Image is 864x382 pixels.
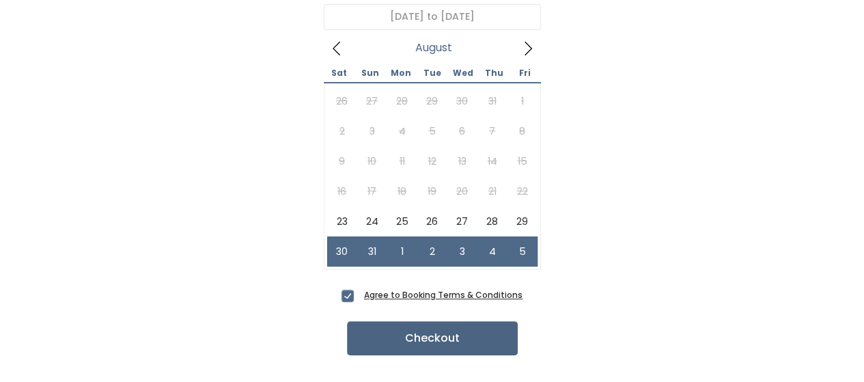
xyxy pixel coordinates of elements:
[417,236,447,267] span: September 2, 2025
[387,236,417,267] span: September 1, 2025
[417,206,447,236] span: August 26, 2025
[417,69,447,77] span: Tue
[364,289,522,301] a: Agree to Booking Terms & Conditions
[507,236,538,267] span: September 5, 2025
[447,236,477,267] span: September 3, 2025
[479,69,510,77] span: Thu
[510,69,540,77] span: Fri
[477,236,507,267] span: September 4, 2025
[347,321,518,355] button: Checkout
[327,236,357,267] span: August 30, 2025
[357,206,387,236] span: August 24, 2025
[415,45,452,51] span: August
[387,206,417,236] span: August 25, 2025
[477,206,507,236] span: August 28, 2025
[327,206,357,236] span: August 23, 2025
[507,206,538,236] span: August 29, 2025
[324,4,541,30] input: Select week
[354,69,385,77] span: Sun
[385,69,416,77] span: Mon
[324,69,354,77] span: Sat
[447,69,478,77] span: Wed
[357,236,387,267] span: August 31, 2025
[447,206,477,236] span: August 27, 2025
